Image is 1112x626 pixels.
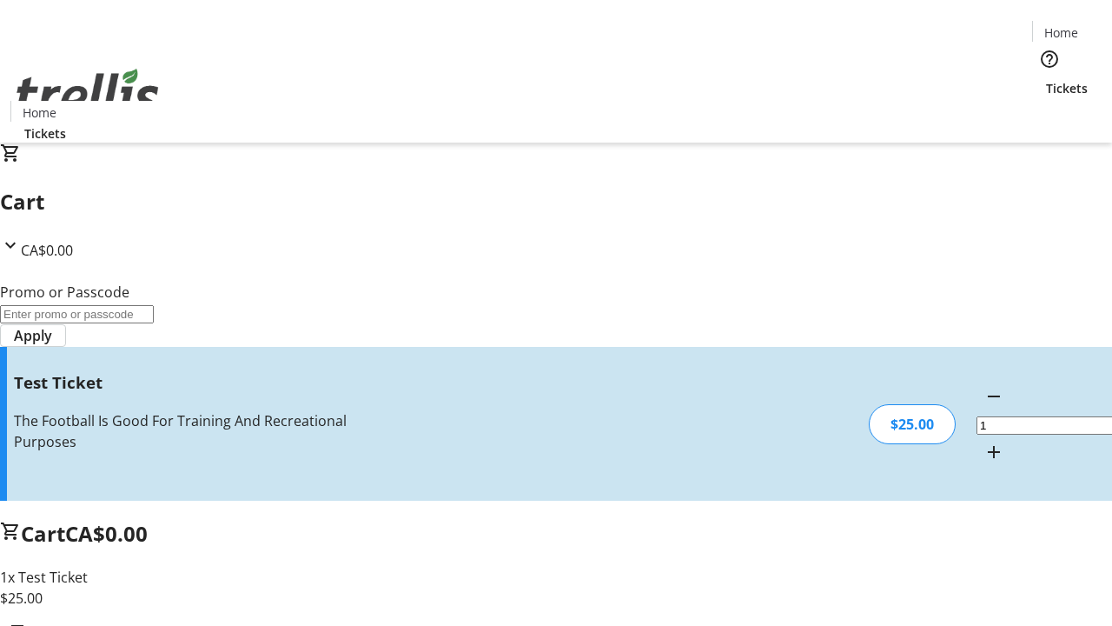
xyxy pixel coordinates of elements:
[23,103,56,122] span: Home
[10,50,165,137] img: Orient E2E Organization 3yzuyTgNMV's Logo
[10,124,80,143] a: Tickets
[14,370,394,395] h3: Test Ticket
[1033,23,1089,42] a: Home
[1044,23,1078,42] span: Home
[24,124,66,143] span: Tickets
[869,404,956,444] div: $25.00
[1032,79,1102,97] a: Tickets
[11,103,67,122] a: Home
[1032,42,1067,77] button: Help
[1032,97,1067,132] button: Cart
[976,379,1011,414] button: Decrement by one
[14,325,52,346] span: Apply
[976,435,1011,469] button: Increment by one
[21,241,73,260] span: CA$0.00
[65,519,148,548] span: CA$0.00
[14,410,394,452] div: The Football Is Good For Training And Recreational Purposes
[1046,79,1088,97] span: Tickets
